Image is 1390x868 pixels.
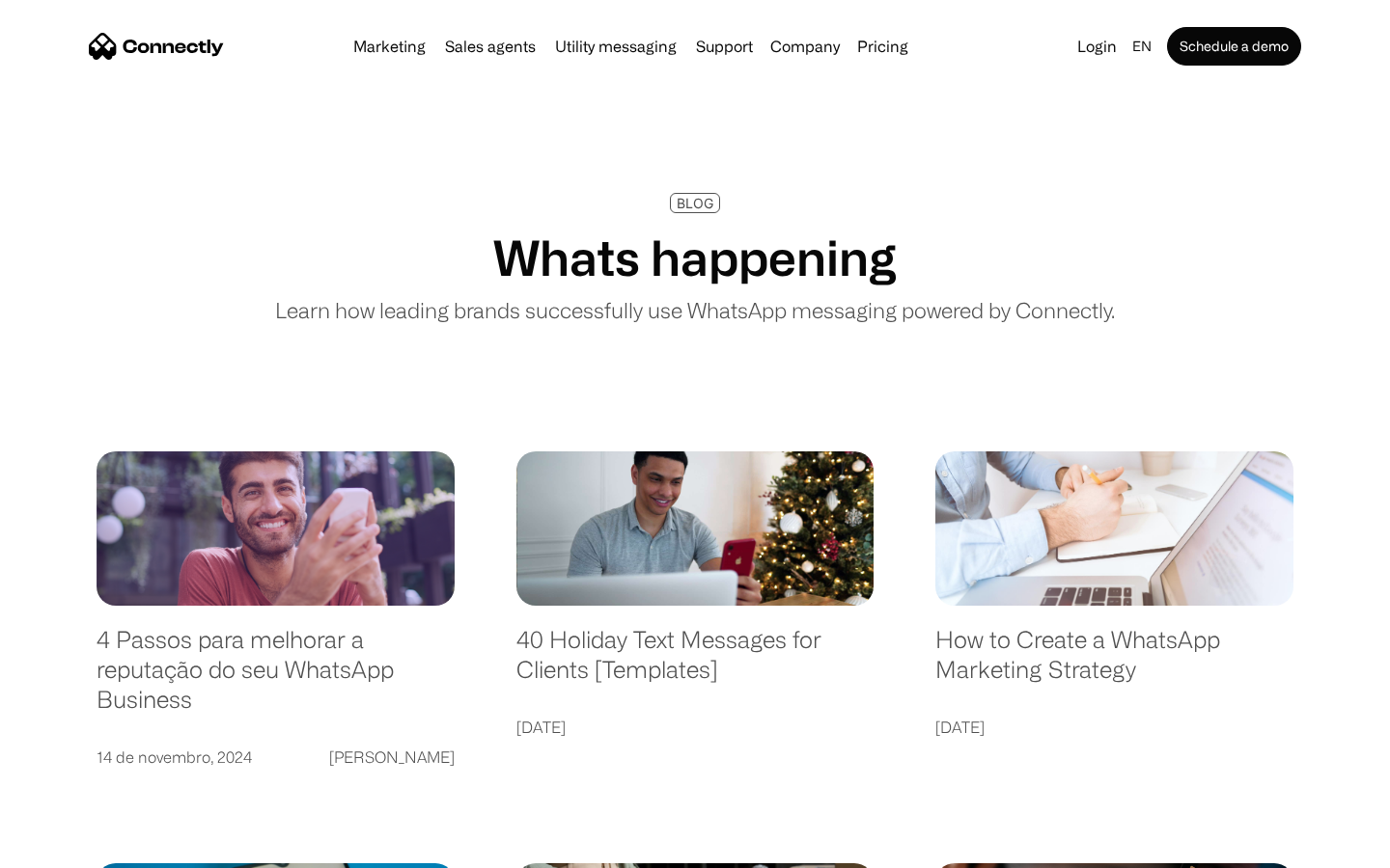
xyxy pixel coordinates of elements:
a: Schedule a demo [1167,27,1301,66]
a: Marketing [346,39,433,54]
a: 40 Holiday Text Messages for Clients [Templates] [516,625,875,703]
div: [DATE] [516,714,566,741]
a: 4 Passos para melhorar a reputação do seu WhatsApp Business [97,625,455,733]
h1: Whats happening [493,229,897,286]
a: Pricing [849,39,916,54]
div: BLOG [677,196,713,210]
div: 14 de novembro, 2024 [97,744,252,771]
p: Learn how leading brands successfully use WhatsApp messaging powered by Connectly. [275,294,1115,326]
div: [PERSON_NAME] [329,744,455,771]
div: [DATE] [935,714,985,741]
div: en [1132,33,1152,60]
a: Sales agents [437,39,543,54]
a: Support [688,39,761,54]
a: Login [1070,33,1125,60]
a: How to Create a WhatsApp Marketing Strategy [935,625,1293,703]
aside: Language selected: English [19,834,116,861]
a: Utility messaging [547,39,684,54]
div: Company [770,33,840,60]
ul: Language list [39,834,116,861]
